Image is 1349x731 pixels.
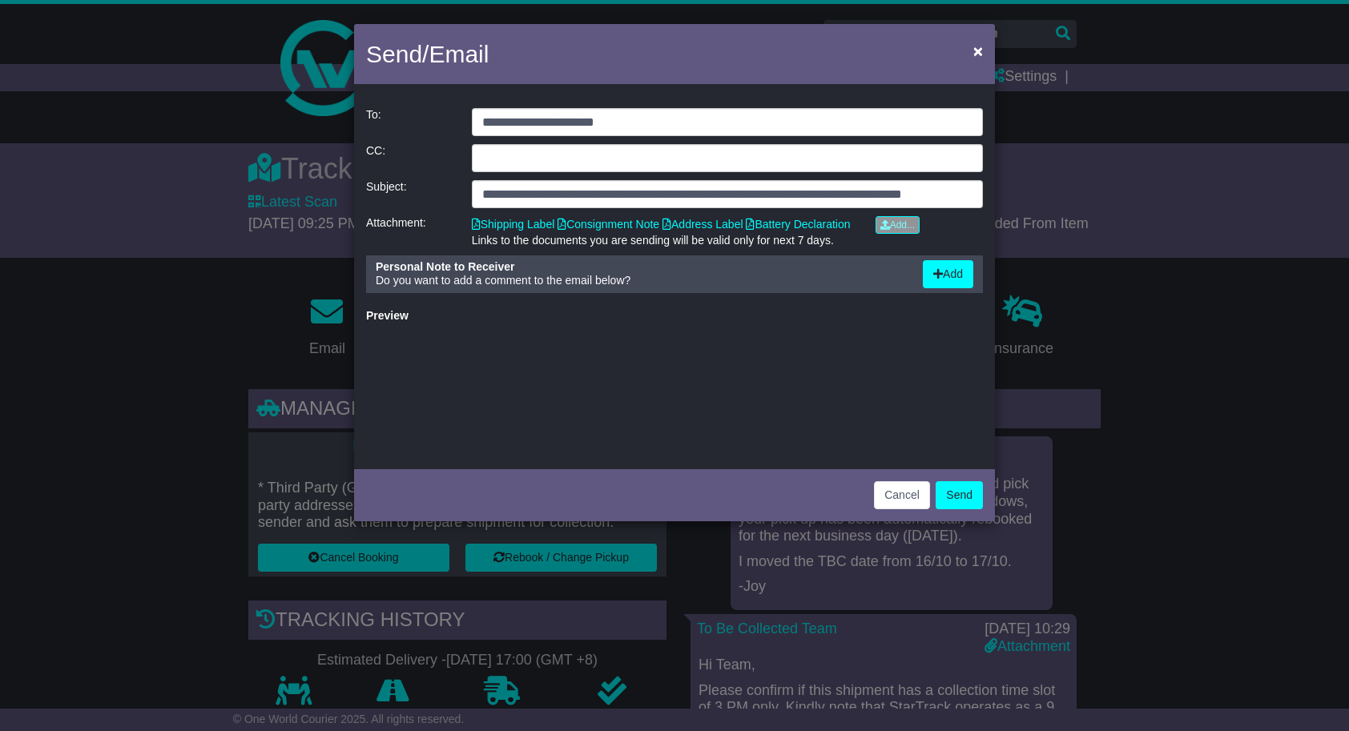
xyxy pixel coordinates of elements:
[472,218,555,231] a: Shipping Label
[876,216,920,234] a: Add...
[358,216,464,247] div: Attachment:
[358,108,464,136] div: To:
[923,260,973,288] button: Add
[366,36,489,72] h4: Send/Email
[358,144,464,172] div: CC:
[746,218,850,231] a: Battery Declaration
[368,260,915,288] div: Do you want to add a comment to the email below?
[965,34,991,67] button: Close
[366,309,983,323] div: Preview
[973,42,983,60] span: ×
[376,260,907,274] div: Personal Note to Receiver
[472,234,983,247] div: Links to the documents you are sending will be valid only for next 7 days.
[662,218,743,231] a: Address Label
[358,180,464,208] div: Subject:
[558,218,659,231] a: Consignment Note
[874,481,930,509] button: Cancel
[936,481,983,509] button: Send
